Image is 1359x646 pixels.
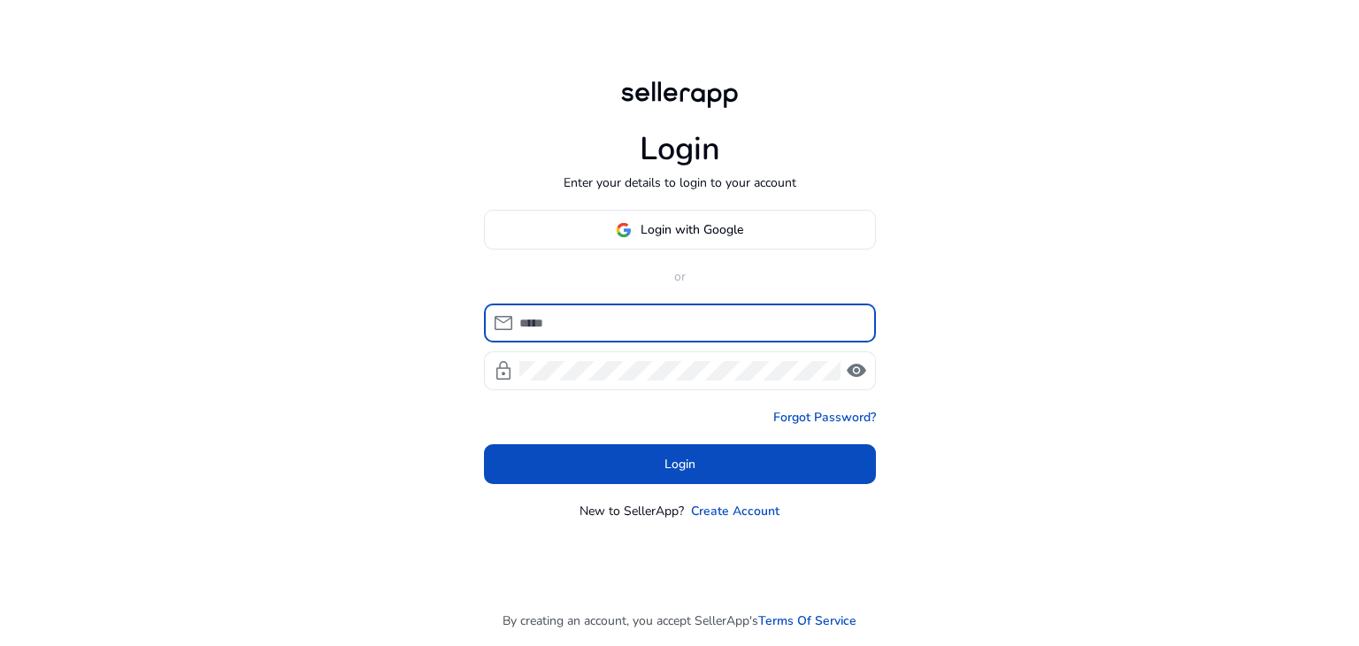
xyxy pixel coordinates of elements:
[616,222,632,238] img: google-logo.svg
[493,312,514,334] span: mail
[773,408,876,427] a: Forgot Password?
[640,130,720,168] h1: Login
[641,220,743,239] span: Login with Google
[493,360,514,381] span: lock
[580,502,684,520] p: New to SellerApp?
[564,173,796,192] p: Enter your details to login to your account
[484,210,876,250] button: Login with Google
[484,267,876,286] p: or
[691,502,779,520] a: Create Account
[484,444,876,484] button: Login
[664,455,695,473] span: Login
[846,360,867,381] span: visibility
[758,611,856,630] a: Terms Of Service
